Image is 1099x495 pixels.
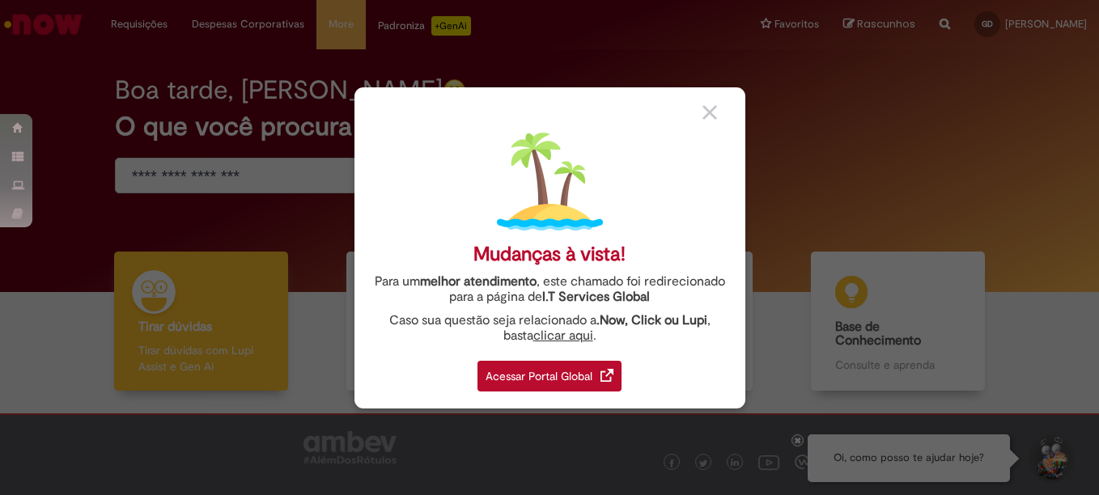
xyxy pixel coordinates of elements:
a: clicar aqui [533,319,593,344]
img: redirect_link.png [600,369,613,382]
div: Mudanças à vista! [473,243,626,266]
img: close_button_grey.png [702,105,717,120]
img: island.png [497,129,603,235]
div: Caso sua questão seja relacionado a , basta . [367,313,733,344]
div: Acessar Portal Global [477,361,622,391]
a: I.T Services Global [542,280,650,305]
div: Para um , este chamado foi redirecionado para a página de [367,274,733,305]
strong: melhor atendimento [420,273,537,290]
strong: .Now, Click ou Lupi [596,312,707,328]
a: Acessar Portal Global [477,352,622,391]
